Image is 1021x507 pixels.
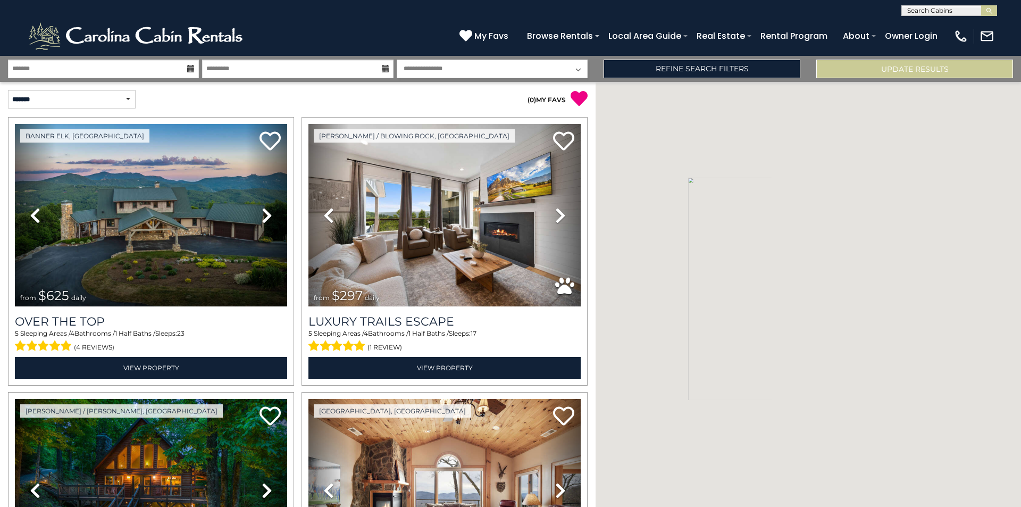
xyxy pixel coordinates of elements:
[474,29,508,43] span: My Favs
[314,129,515,143] a: [PERSON_NAME] / Blowing Rock, [GEOGRAPHIC_DATA]
[314,294,330,302] span: from
[27,20,247,52] img: White-1-2.png
[71,294,86,302] span: daily
[308,314,581,329] a: Luxury Trails Escape
[20,129,149,143] a: Banner Elk, [GEOGRAPHIC_DATA]
[20,294,36,302] span: from
[528,96,566,104] a: (0)MY FAVS
[15,329,287,354] div: Sleeping Areas / Bathrooms / Sleeps:
[691,27,750,45] a: Real Estate
[15,124,287,306] img: thumbnail_167153549.jpeg
[604,60,800,78] a: Refine Search Filters
[20,404,223,418] a: [PERSON_NAME] / [PERSON_NAME], [GEOGRAPHIC_DATA]
[314,404,471,418] a: [GEOGRAPHIC_DATA], [GEOGRAPHIC_DATA]
[332,288,363,303] span: $297
[177,329,185,337] span: 23
[471,329,476,337] span: 17
[953,29,968,44] img: phone-regular-white.png
[367,340,402,354] span: (1 review)
[603,27,687,45] a: Local Area Guide
[408,329,449,337] span: 1 Half Baths /
[115,329,155,337] span: 1 Half Baths /
[553,130,574,153] a: Add to favorites
[260,405,281,428] a: Add to favorites
[838,27,875,45] a: About
[364,329,368,337] span: 4
[980,29,994,44] img: mail-regular-white.png
[816,60,1013,78] button: Update Results
[74,340,114,354] span: (4 reviews)
[70,329,74,337] span: 4
[15,314,287,329] a: Over The Top
[522,27,598,45] a: Browse Rentals
[308,329,312,337] span: 5
[530,96,534,104] span: 0
[528,96,536,104] span: ( )
[38,288,69,303] span: $625
[15,329,19,337] span: 5
[15,357,287,379] a: View Property
[308,124,581,306] img: thumbnail_168695581.jpeg
[459,29,511,43] a: My Favs
[365,294,380,302] span: daily
[553,405,574,428] a: Add to favorites
[755,27,833,45] a: Rental Program
[308,329,581,354] div: Sleeping Areas / Bathrooms / Sleeps:
[260,130,281,153] a: Add to favorites
[880,27,943,45] a: Owner Login
[308,357,581,379] a: View Property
